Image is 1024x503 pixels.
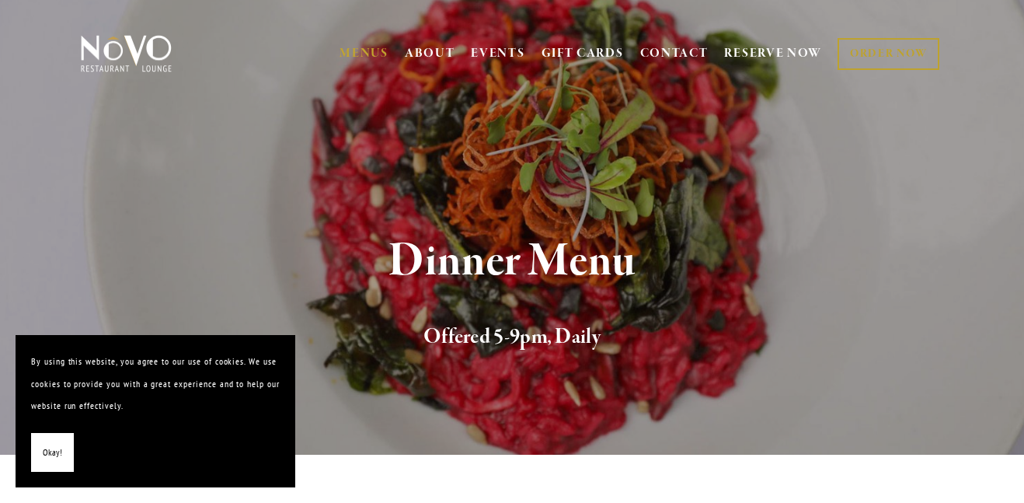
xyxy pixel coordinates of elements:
a: GIFT CARDS [542,39,624,68]
a: RESERVE NOW [724,39,822,68]
a: MENUS [340,46,388,61]
a: CONTACT [640,39,709,68]
a: ABOUT [405,46,455,61]
img: Novo Restaurant &amp; Lounge [78,34,175,73]
span: Okay! [43,442,62,464]
a: ORDER NOW [838,38,939,70]
h1: Dinner Menu [104,236,921,287]
button: Okay! [31,433,74,473]
section: Cookie banner [16,335,295,487]
h2: Offered 5-9pm, Daily [104,321,921,354]
a: EVENTS [471,46,524,61]
p: By using this website, you agree to our use of cookies. We use cookies to provide you with a grea... [31,351,280,417]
